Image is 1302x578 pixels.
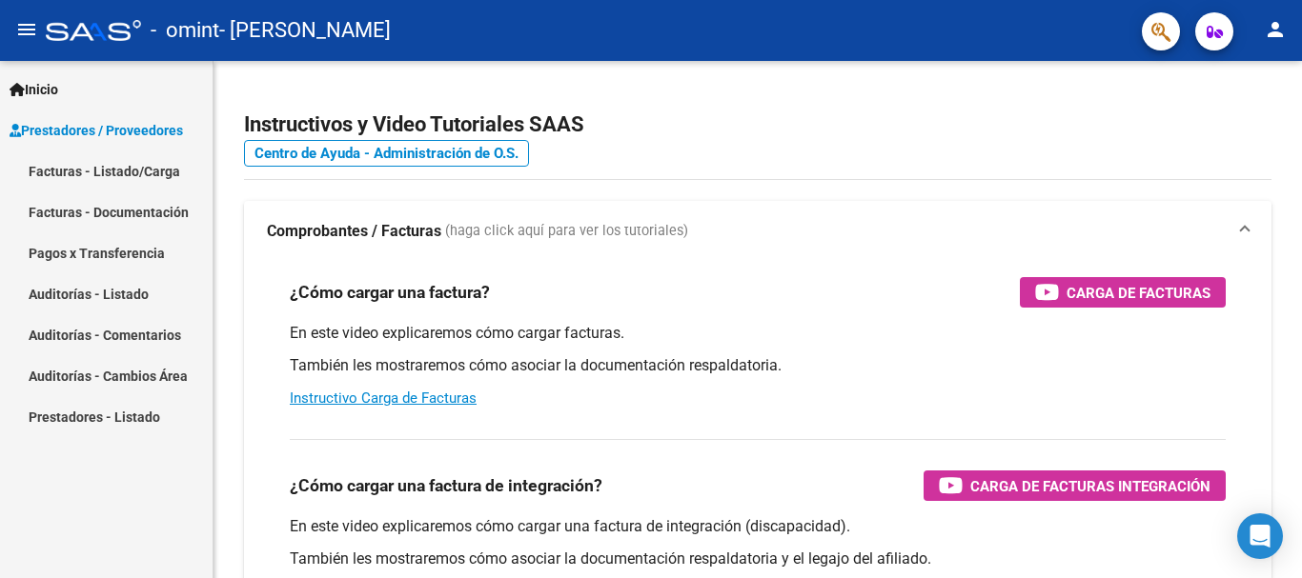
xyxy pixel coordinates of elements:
[290,323,1226,344] p: En este video explicaremos cómo cargar facturas.
[290,389,477,407] a: Instructivo Carga de Facturas
[151,10,219,51] span: - omint
[445,221,688,242] span: (haga click aquí para ver los tutoriales)
[1264,18,1287,41] mat-icon: person
[290,279,490,306] h3: ¿Cómo cargar una factura?
[290,548,1226,569] p: También les mostraremos cómo asociar la documentación respaldatoria y el legajo del afiliado.
[1237,513,1283,559] div: Open Intercom Messenger
[290,516,1226,537] p: En este video explicaremos cómo cargar una factura de integración (discapacidad).
[244,201,1271,262] mat-expansion-panel-header: Comprobantes / Facturas (haga click aquí para ver los tutoriales)
[267,221,441,242] strong: Comprobantes / Facturas
[244,140,529,167] a: Centro de Ayuda - Administración de O.S.
[219,10,391,51] span: - [PERSON_NAME]
[970,474,1210,498] span: Carga de Facturas Integración
[1020,277,1226,308] button: Carga de Facturas
[290,472,602,499] h3: ¿Cómo cargar una factura de integración?
[1067,281,1210,305] span: Carga de Facturas
[10,120,183,141] span: Prestadores / Proveedores
[290,355,1226,376] p: También les mostraremos cómo asociar la documentación respaldatoria.
[244,107,1271,143] h2: Instructivos y Video Tutoriales SAAS
[15,18,38,41] mat-icon: menu
[924,470,1226,501] button: Carga de Facturas Integración
[10,79,58,100] span: Inicio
